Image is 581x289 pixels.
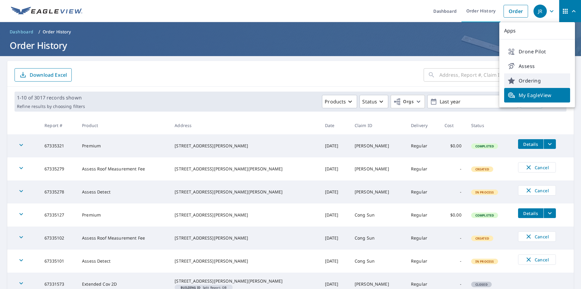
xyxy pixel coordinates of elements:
td: [PERSON_NAME] [350,180,406,203]
p: Order History [43,29,71,35]
td: $0.00 [440,203,466,227]
td: [DATE] [320,180,350,203]
td: [DATE] [320,134,350,157]
td: Assess Detect [77,250,170,273]
th: Delivery [406,116,440,134]
button: filesDropdownBtn-67335127 [543,208,556,218]
th: Report # [40,116,77,134]
span: Split Report: OB [177,286,230,289]
td: [DATE] [320,250,350,273]
button: Status [359,95,388,108]
span: Dashboard [10,29,34,35]
td: 67335321 [40,134,77,157]
td: [PERSON_NAME] [350,134,406,157]
td: [DATE] [320,227,350,250]
td: Premium [77,203,170,227]
td: Regular [406,180,440,203]
span: Cancel [524,164,550,171]
td: Premium [77,134,170,157]
div: JR [533,5,547,18]
span: Completed [472,213,497,217]
p: Apps [499,22,575,39]
td: [DATE] [320,203,350,227]
p: Download Excel [30,72,67,78]
div: [STREET_ADDRESS][PERSON_NAME] [175,258,315,264]
th: Cost [440,116,466,134]
a: Assess [504,59,570,73]
td: Regular [406,250,440,273]
p: Last year [437,96,508,107]
button: detailsBtn-67335127 [518,208,543,218]
th: Address [170,116,320,134]
img: EV Logo [11,7,82,16]
td: 67335127 [40,203,77,227]
button: Cancel [518,231,556,242]
a: Order [504,5,528,18]
span: Created [472,167,493,171]
td: Regular [406,203,440,227]
span: Completed [472,144,497,148]
td: Regular [406,157,440,180]
button: Products [322,95,357,108]
button: detailsBtn-67335321 [518,139,543,149]
th: Product [77,116,170,134]
td: [PERSON_NAME] [350,157,406,180]
span: Ordering [508,77,566,84]
span: Details [522,141,540,147]
h1: Order History [7,39,574,52]
span: Details [522,210,540,216]
span: Created [472,236,493,240]
td: 67335278 [40,180,77,203]
td: Cong Sun [350,250,406,273]
div: [STREET_ADDRESS][PERSON_NAME] [175,212,315,218]
a: My EagleView [504,88,570,102]
div: [STREET_ADDRESS][PERSON_NAME] [175,143,315,149]
button: Cancel [518,254,556,265]
button: Orgs [391,95,425,108]
span: Cancel [524,233,550,240]
td: 67335102 [40,227,77,250]
a: Ordering [504,73,570,88]
td: Cong Sun [350,227,406,250]
span: Drone Pilot [508,48,566,55]
button: Cancel [518,162,556,173]
a: Dashboard [7,27,36,37]
span: Cancel [524,256,550,263]
th: Status [466,116,513,134]
td: Assess Roof Measurement Fee [77,157,170,180]
td: Regular [406,134,440,157]
span: Orgs [393,98,414,106]
p: Status [362,98,377,105]
th: Date [320,116,350,134]
span: In Process [472,190,498,194]
td: Cong Sun [350,203,406,227]
a: Drone Pilot [504,44,570,59]
td: Assess Roof Measurement Fee [77,227,170,250]
p: Products [325,98,346,105]
td: - [440,180,466,203]
td: $0.00 [440,134,466,157]
td: 67335279 [40,157,77,180]
span: My EagleView [508,92,566,99]
span: In Process [472,259,498,264]
li: / [38,28,40,35]
th: Claim ID [350,116,406,134]
button: Download Excel [15,68,72,82]
button: Last year [427,95,518,108]
span: Assess [508,62,566,70]
em: Building ID [181,286,200,289]
td: - [440,227,466,250]
td: - [440,157,466,180]
div: [STREET_ADDRESS][PERSON_NAME][PERSON_NAME] [175,166,315,172]
div: [STREET_ADDRESS][PERSON_NAME] [175,235,315,241]
td: [DATE] [320,157,350,180]
td: 67335101 [40,250,77,273]
div: [STREET_ADDRESS][PERSON_NAME][PERSON_NAME] [175,189,315,195]
td: Regular [406,227,440,250]
button: filesDropdownBtn-67335321 [543,139,556,149]
span: Cancel [524,187,550,194]
td: Assess Detect [77,180,170,203]
nav: breadcrumb [7,27,574,37]
input: Address, Report #, Claim ID, etc. [439,66,540,83]
button: Cancel [518,185,556,196]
